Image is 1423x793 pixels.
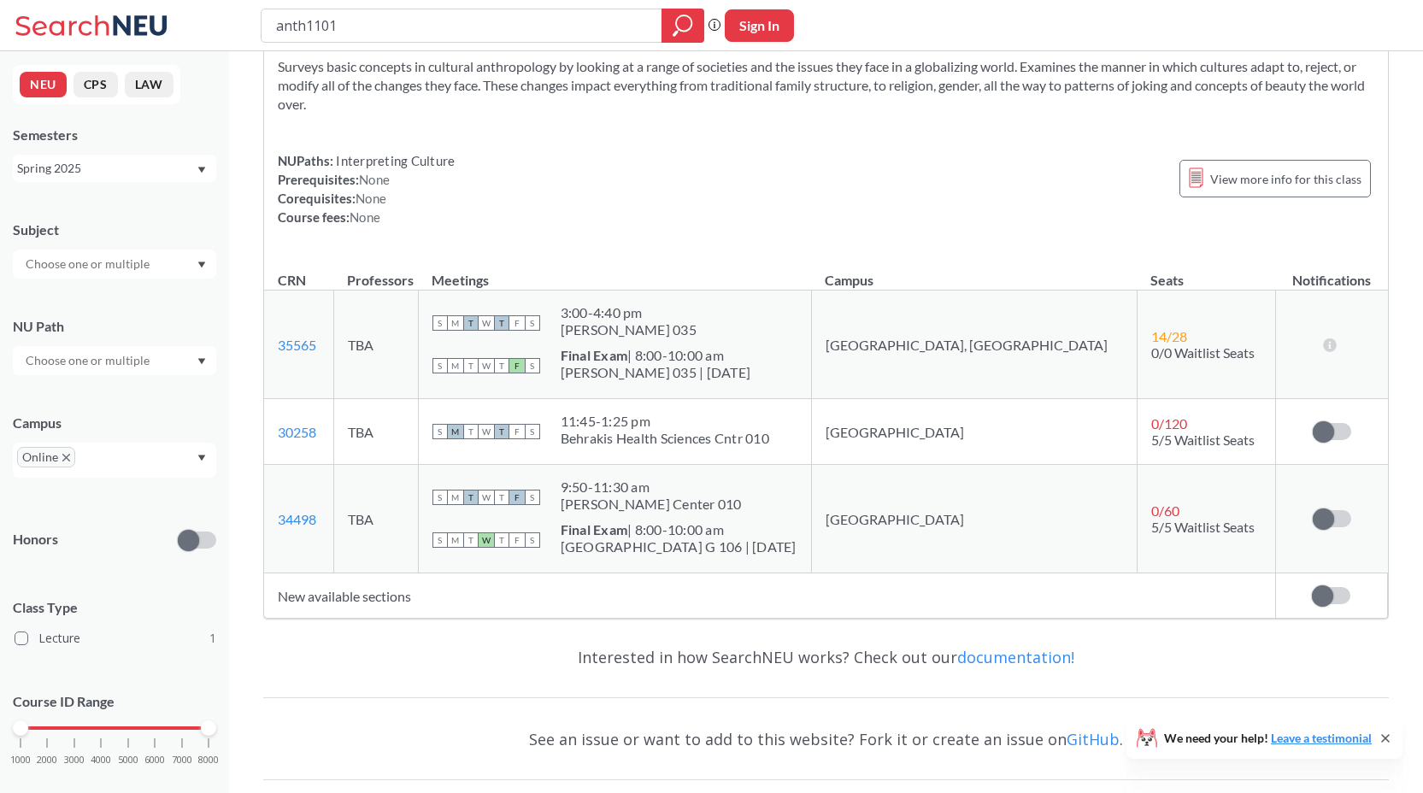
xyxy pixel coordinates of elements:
div: OnlineX to remove pillDropdown arrow [13,443,216,478]
span: S [525,424,540,439]
div: [PERSON_NAME] Center 010 [561,496,742,513]
div: Spring 2025 [17,159,196,178]
span: M [448,358,463,373]
input: Class, professor, course number, "phrase" [274,11,650,40]
span: 5/5 Waitlist Seats [1151,519,1255,535]
span: Interpreting Culture [333,153,455,168]
button: NEU [20,72,67,97]
a: documentation! [957,647,1074,667]
input: Choose one or multiple [17,254,161,274]
span: 7000 [172,755,192,765]
td: TBA [333,399,418,465]
span: S [432,315,448,331]
span: Class Type [13,598,216,617]
div: See an issue or want to add to this website? Fork it or create an issue on . [263,714,1389,764]
span: S [525,358,540,373]
th: Campus [811,254,1137,291]
svg: magnifying glass [673,14,693,38]
span: S [525,490,540,505]
div: Campus [13,414,216,432]
span: 3000 [64,755,85,765]
span: S [432,358,448,373]
svg: Dropdown arrow [197,358,206,365]
span: T [463,532,479,548]
div: 11:45 - 1:25 pm [561,413,769,430]
span: 2000 [37,755,57,765]
td: TBA [333,291,418,399]
button: LAW [125,72,173,97]
div: 9:50 - 11:30 am [561,479,742,496]
th: Meetings [418,254,811,291]
span: None [350,209,380,225]
td: [GEOGRAPHIC_DATA] [811,399,1137,465]
div: [GEOGRAPHIC_DATA] G 106 | [DATE] [561,538,797,555]
span: 0 / 60 [1151,502,1179,519]
div: Behrakis Health Sciences Cntr 010 [561,430,769,447]
span: OnlineX to remove pill [17,447,75,467]
div: Dropdown arrow [13,346,216,375]
span: W [479,315,494,331]
div: [PERSON_NAME] 035 | [DATE] [561,364,751,381]
td: [GEOGRAPHIC_DATA] [811,465,1137,573]
span: F [509,490,525,505]
button: CPS [74,72,118,97]
span: F [509,424,525,439]
th: Seats [1137,254,1275,291]
span: S [525,532,540,548]
td: TBA [333,465,418,573]
span: W [479,532,494,548]
span: 0 / 120 [1151,415,1187,432]
span: 8000 [198,755,219,765]
span: T [494,358,509,373]
svg: Dropdown arrow [197,455,206,461]
span: S [432,424,448,439]
div: | 8:00-10:00 am [561,347,751,364]
label: Lecture [15,627,216,649]
div: magnifying glass [662,9,704,43]
svg: Dropdown arrow [197,167,206,173]
a: 34498 [278,511,316,527]
div: Semesters [13,126,216,144]
p: Course ID Range [13,692,216,712]
span: F [509,315,525,331]
span: W [479,358,494,373]
span: 14 / 28 [1151,328,1187,344]
span: 1 [209,629,216,648]
button: Sign In [725,9,794,42]
div: Interested in how SearchNEU works? Check out our [263,632,1389,682]
span: We need your help! [1164,732,1372,744]
span: F [509,358,525,373]
span: T [463,424,479,439]
span: F [509,532,525,548]
div: NUPaths: Prerequisites: Corequisites: Course fees: [278,151,455,226]
span: W [479,424,494,439]
span: M [448,490,463,505]
a: 35565 [278,337,316,353]
div: Subject [13,220,216,239]
span: T [494,424,509,439]
span: M [448,532,463,548]
b: Final Exam [561,347,628,363]
span: T [494,532,509,548]
th: Notifications [1275,254,1387,291]
span: S [525,315,540,331]
div: CRN [278,271,306,290]
span: 1000 [10,755,31,765]
div: Dropdown arrow [13,250,216,279]
span: T [494,315,509,331]
span: M [448,424,463,439]
div: | 8:00-10:00 am [561,521,797,538]
svg: Dropdown arrow [197,261,206,268]
span: M [448,315,463,331]
div: Spring 2025Dropdown arrow [13,155,216,182]
th: Professors [333,254,418,291]
span: None [359,172,390,187]
span: W [479,490,494,505]
span: T [463,358,479,373]
span: 4000 [91,755,111,765]
span: 0/0 Waitlist Seats [1151,344,1255,361]
td: New available sections [264,573,1275,619]
span: 6000 [144,755,165,765]
div: [PERSON_NAME] 035 [561,321,697,338]
span: S [432,532,448,548]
